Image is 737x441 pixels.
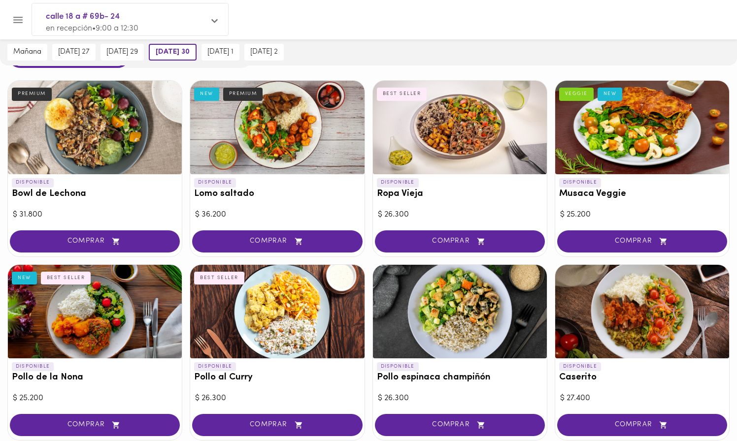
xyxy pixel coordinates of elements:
[373,265,547,358] div: Pollo espinaca champiñón
[557,414,727,436] button: COMPRAR
[100,44,144,61] button: [DATE] 29
[207,48,234,57] span: [DATE] 1
[387,421,533,429] span: COMPRAR
[12,178,54,187] p: DISPONIBLE
[41,272,91,284] div: BEST SELLER
[13,393,177,404] div: $ 25.200
[12,362,54,371] p: DISPONIBLE
[6,8,30,32] button: Menu
[190,265,364,358] div: Pollo al Curry
[559,88,594,100] div: VEGGIE
[13,48,41,57] span: mañana
[12,272,37,284] div: NEW
[373,81,547,174] div: Ropa Vieja
[156,48,190,57] span: [DATE] 30
[58,48,90,57] span: [DATE] 27
[560,209,724,220] div: $ 25.200
[8,265,182,358] div: Pollo de la Nona
[194,373,360,383] h3: Pollo al Curry
[13,209,177,220] div: $ 31.800
[223,88,263,100] div: PREMIUM
[12,373,178,383] h3: Pollo de la Nona
[559,362,601,371] p: DISPONIBLE
[192,414,362,436] button: COMPRAR
[52,44,96,61] button: [DATE] 27
[195,209,359,220] div: $ 36.200
[46,10,204,23] span: calle 18 a # 69b- 24
[46,25,138,32] span: en recepción • 9:00 a 12:30
[149,44,197,61] button: [DATE] 30
[375,230,545,252] button: COMPRAR
[106,48,138,57] span: [DATE] 29
[7,44,47,61] button: mañana
[377,88,427,100] div: BEST SELLER
[244,44,284,61] button: [DATE] 2
[555,81,729,174] div: Musaca Veggie
[194,178,236,187] p: DISPONIBLE
[22,237,167,246] span: COMPRAR
[387,237,533,246] span: COMPRAR
[569,237,715,246] span: COMPRAR
[557,230,727,252] button: COMPRAR
[559,178,601,187] p: DISPONIBLE
[598,88,623,100] div: NEW
[194,88,219,100] div: NEW
[194,362,236,371] p: DISPONIBLE
[560,393,724,404] div: $ 27.400
[22,421,167,429] span: COMPRAR
[378,393,542,404] div: $ 26.300
[204,237,350,246] span: COMPRAR
[194,272,244,284] div: BEST SELLER
[195,393,359,404] div: $ 26.300
[12,189,178,199] h3: Bowl de Lechona
[559,373,725,383] h3: Caserito
[194,189,360,199] h3: Lomo saltado
[10,414,180,436] button: COMPRAR
[201,44,239,61] button: [DATE] 1
[377,373,543,383] h3: Pollo espinaca champiñón
[190,81,364,174] div: Lomo saltado
[680,384,727,431] iframe: Messagebird Livechat Widget
[559,189,725,199] h3: Musaca Veggie
[378,209,542,220] div: $ 26.300
[10,230,180,252] button: COMPRAR
[375,414,545,436] button: COMPRAR
[250,48,278,57] span: [DATE] 2
[204,421,350,429] span: COMPRAR
[569,421,715,429] span: COMPRAR
[12,88,52,100] div: PREMIUM
[192,230,362,252] button: COMPRAR
[377,362,419,371] p: DISPONIBLE
[8,81,182,174] div: Bowl de Lechona
[377,178,419,187] p: DISPONIBLE
[555,265,729,358] div: Caserito
[377,189,543,199] h3: Ropa Vieja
